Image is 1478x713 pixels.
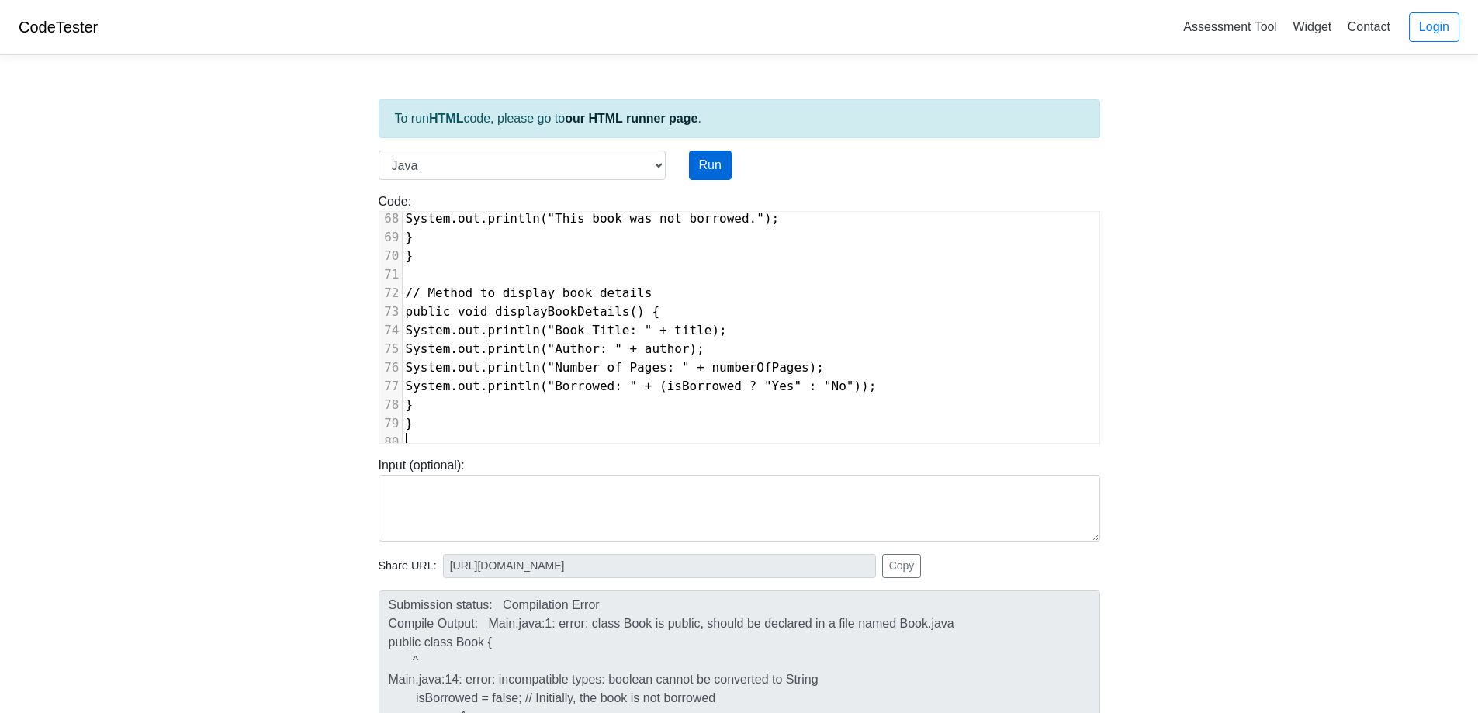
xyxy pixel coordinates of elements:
[367,456,1112,542] div: Input (optional):
[406,248,414,263] span: }
[406,397,414,412] span: }
[406,323,727,337] span: System.out.println("Book Title: " + title);
[367,192,1112,444] div: Code:
[379,396,402,414] div: 78
[406,341,704,356] span: System.out.println("Author: " + author);
[1409,12,1459,42] a: Login
[379,558,437,575] span: Share URL:
[379,209,402,228] div: 68
[379,303,402,321] div: 73
[379,414,402,433] div: 79
[406,211,780,226] span: System.out.println("This book was not borrowed.");
[19,19,98,36] a: CodeTester
[406,286,652,300] span: // Method to display book details
[379,284,402,303] div: 72
[379,99,1100,138] div: To run code, please go to .
[443,554,876,578] input: No share available yet
[406,416,414,431] span: }
[406,379,877,393] span: System.out.println("Borrowed: " + (isBorrowed ? "Yes" : "No"));
[1341,14,1397,40] a: Contact
[406,304,660,319] span: public void displayBookDetails() {
[429,112,463,125] strong: HTML
[379,433,402,452] div: 80
[882,554,922,578] button: Copy
[379,340,402,358] div: 75
[379,228,402,247] div: 69
[379,247,402,265] div: 70
[406,230,414,244] span: }
[565,112,697,125] a: our HTML runner page
[379,321,402,340] div: 74
[379,265,402,284] div: 71
[689,151,732,180] button: Run
[1177,14,1283,40] a: Assessment Tool
[406,360,825,375] span: System.out.println("Number of Pages: " + numberOfPages);
[379,377,402,396] div: 77
[379,358,402,377] div: 76
[1286,14,1338,40] a: Widget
